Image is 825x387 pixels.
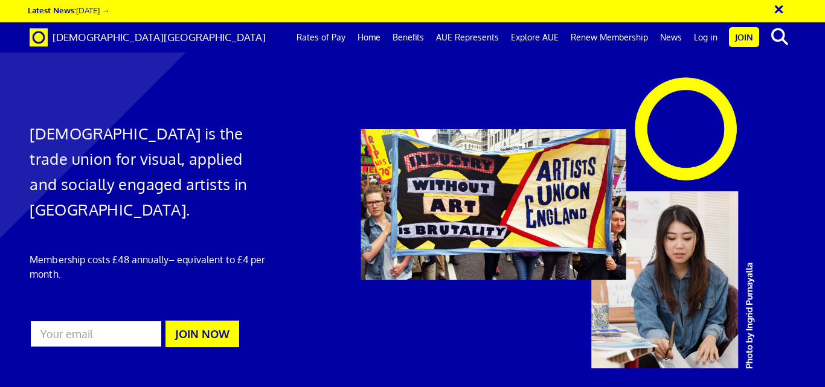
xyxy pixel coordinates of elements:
a: Brand [DEMOGRAPHIC_DATA][GEOGRAPHIC_DATA] [21,22,275,53]
span: [DEMOGRAPHIC_DATA][GEOGRAPHIC_DATA] [53,31,266,43]
a: Log in [688,22,724,53]
input: Your email [30,320,162,348]
a: News [654,22,688,53]
a: Latest News:[DATE] → [28,5,109,15]
button: search [762,24,798,50]
h1: [DEMOGRAPHIC_DATA] is the trade union for visual, applied and socially engaged artists in [GEOGRA... [30,121,273,222]
strong: Latest News: [28,5,76,15]
a: Benefits [387,22,430,53]
a: AUE Represents [430,22,505,53]
p: Membership costs £48 annually – equivalent to £4 per month. [30,252,273,281]
a: Join [729,27,759,47]
a: Explore AUE [505,22,565,53]
a: Rates of Pay [291,22,352,53]
a: Home [352,22,387,53]
button: JOIN NOW [165,321,239,347]
a: Renew Membership [565,22,654,53]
